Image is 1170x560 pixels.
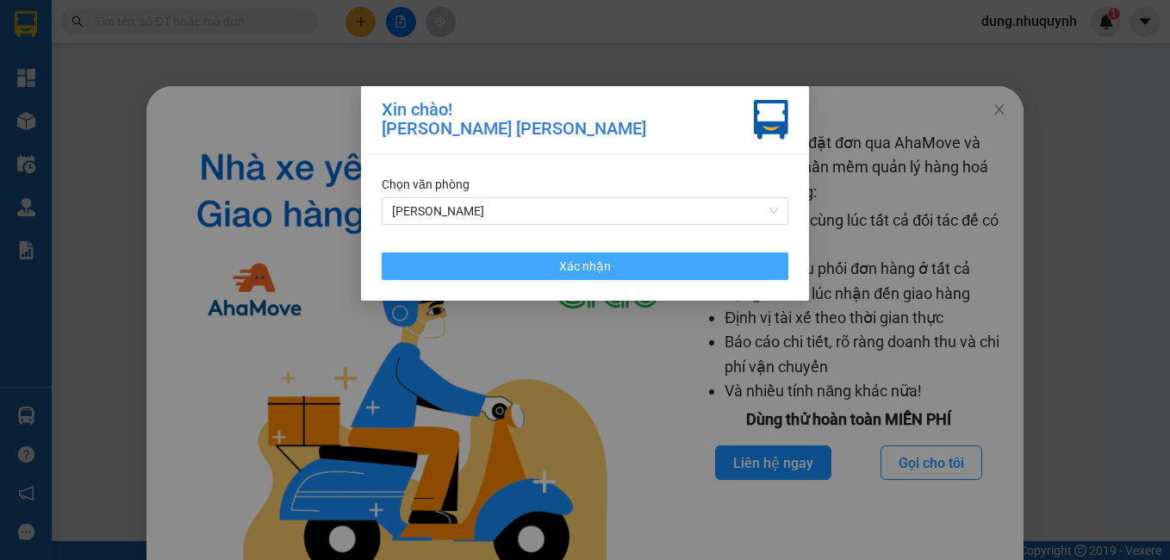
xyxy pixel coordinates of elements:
[392,198,778,224] span: Phan Rang
[382,175,788,194] div: Chọn văn phòng
[382,100,646,140] div: Xin chào! [PERSON_NAME] [PERSON_NAME]
[382,252,788,280] button: Xác nhận
[559,257,611,276] span: Xác nhận
[754,100,788,140] img: vxr-icon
